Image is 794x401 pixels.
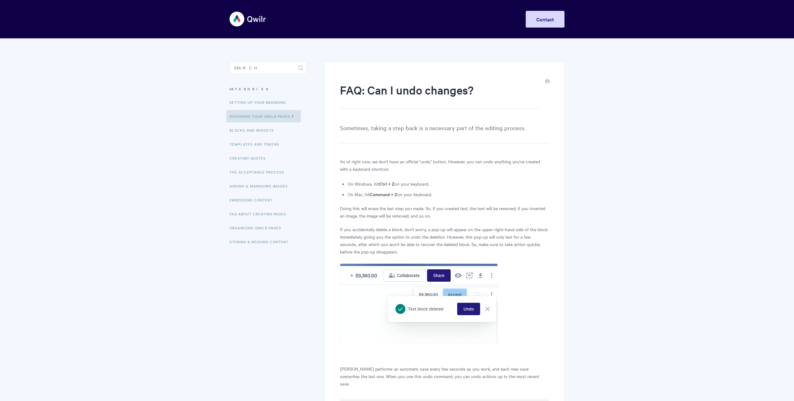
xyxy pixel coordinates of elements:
[230,194,277,206] a: Embedding Content
[230,222,286,234] a: Organizing Qwilr Pages
[230,208,291,220] a: FAQ About Creating Pages
[230,83,307,95] h3: Categories
[348,191,549,198] li: On Mac, hit on your keyboard.
[230,124,279,136] a: Blocks and Widgets
[340,365,549,387] p: [PERSON_NAME] performs an automatic save every few seconds as you work, and each new save overwri...
[340,82,539,109] h1: FAQ: Can I undo changes?
[526,11,564,28] a: Contact
[230,7,266,31] img: Qwilr Help Center
[348,180,549,187] li: On Windows, hit on your keyboard.
[370,191,397,197] strong: Command + Z
[230,96,291,108] a: Setting up your Branding
[379,180,395,187] strong: Ctrl + Z
[230,180,292,192] a: Adding & Managing Images
[230,138,284,150] a: Templates and Tokens
[340,205,549,219] p: Doing this will erase the last step you made. So, if you created text, the text will be removed; ...
[340,226,549,255] p: If you accidentally delete a block, don't worry, a pop-up will appear on the upper-right-hand sid...
[340,158,549,173] p: As of right now, we don't have an official "undo" button. However, you can undo anything you've c...
[230,62,307,74] input: Search
[340,263,498,344] img: file-YC1Ua8Xrfz.png
[545,78,550,85] a: Print this Article
[230,166,289,178] a: The Acceptance Process
[340,123,549,143] p: Sometimes, taking a step back is a necessary part of the editing process.
[230,152,270,164] a: Creating Quotes
[226,110,301,122] a: Designing Your Qwilr Pages
[230,236,293,248] a: Storing & Reusing Content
